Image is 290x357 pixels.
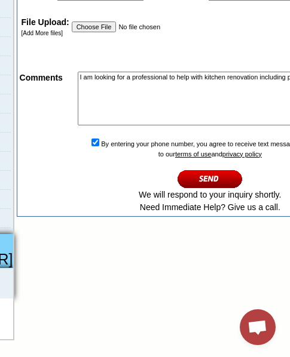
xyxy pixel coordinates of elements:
[22,30,63,36] a: [Add More files]
[20,73,63,82] strong: Comments
[222,150,262,158] a: privacy policy
[175,150,212,158] a: terms of use
[178,169,243,189] input: Continue
[22,17,69,27] strong: File Upload:
[240,309,276,345] a: Open chat
[139,190,281,212] span: We will respond to your inquiry shortly. Need Immediate Help? Give us a call.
